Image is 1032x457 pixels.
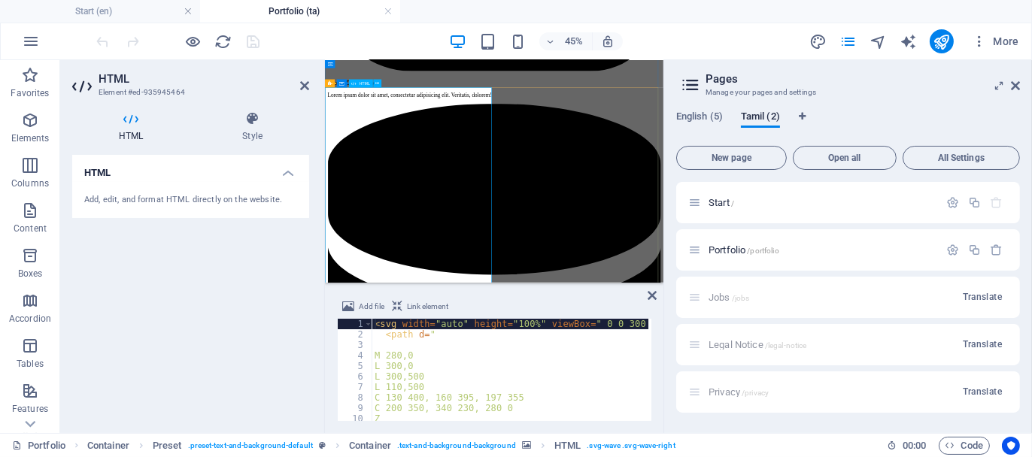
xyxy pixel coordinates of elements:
span: . text-and-background-background [397,437,516,455]
div: Portfolio/portfolio [704,245,939,255]
span: Code [945,437,983,455]
button: Click here to leave preview mode and continue editing [184,32,202,50]
h6: 45% [562,32,586,50]
span: All Settings [909,153,1013,162]
button: pages [839,32,857,50]
i: Reload page [215,33,232,50]
div: 5 [338,361,373,371]
div: Settings [946,196,959,209]
span: Click to select. Double-click to edit [153,437,182,455]
div: 1 [338,319,373,329]
button: reload [214,32,232,50]
div: Duplicate [968,196,981,209]
i: Navigator [870,33,887,50]
span: Portfolio [709,244,779,256]
p: Content [14,222,47,235]
h4: HTML [72,111,196,143]
p: Elements [11,132,50,144]
button: Code [939,437,990,455]
p: Features [12,403,48,415]
button: Usercentrics [1002,437,1020,455]
a: Click to cancel selection. Double-click to open Pages [12,437,65,455]
span: Translate [963,386,1002,398]
span: Click to select. Double-click to edit [349,437,391,455]
div: Start/ [704,198,939,207]
i: This element contains a background [522,441,531,449]
h4: Style [196,111,309,143]
button: navigator [870,32,888,50]
span: English (5) [676,107,723,129]
span: Translate [963,338,1002,350]
div: Duplicate [968,244,981,256]
span: More [972,34,1019,49]
button: More [966,29,1025,53]
span: Tamil (2) [741,107,780,129]
div: 4 [338,350,373,361]
h3: Manage your pages and settings [706,86,990,99]
div: 7 [338,382,373,392]
span: Translate [963,291,1002,303]
h3: Element #ed-935945464 [99,86,279,99]
span: Click to select. Double-click to edit [554,437,581,455]
span: . svg-wave .svg-wave-right [587,437,675,455]
i: Pages (Ctrl+Alt+S) [839,33,857,50]
button: Add file [340,298,387,316]
div: 6 [338,371,373,382]
span: : [913,440,915,451]
span: 00 00 [903,437,926,455]
h6: Session time [887,437,927,455]
span: New page [683,153,780,162]
span: /portfolio [747,247,779,255]
span: Add file [359,298,384,316]
span: / [731,199,734,207]
div: 8 [338,392,373,403]
button: Link element [390,298,451,316]
p: Tables [17,358,44,370]
h2: Pages [706,72,1020,86]
button: New page [676,146,787,170]
button: All Settings [903,146,1020,170]
button: 45% [539,32,593,50]
button: text_generator [900,32,918,50]
div: 2 [338,329,373,340]
button: Translate [957,380,1008,404]
nav: breadcrumb [87,437,675,455]
button: Translate [957,285,1008,309]
h4: Portfolio (ta) [200,3,400,20]
p: Boxes [18,268,43,280]
i: Publish [933,33,950,50]
span: HTML [359,81,370,85]
div: Add, edit, and format HTML directly on the website. [84,194,297,207]
button: publish [930,29,954,53]
p: Columns [11,177,49,189]
i: This element is a customizable preset [319,441,326,449]
button: Translate [957,332,1008,356]
h4: HTML [72,155,309,182]
i: Design (Ctrl+Alt+Y) [809,33,827,50]
span: Click to select. Double-click to edit [87,437,129,455]
p: Accordion [9,313,51,325]
i: AI Writer [900,33,917,50]
span: Link element [407,298,448,316]
span: . preset-text-and-background-default [188,437,313,455]
div: 9 [338,403,373,413]
p: Favorites [11,87,49,99]
div: The startpage cannot be deleted [991,196,1003,209]
div: Settings [946,244,959,256]
span: Open all [800,153,890,162]
div: 3 [338,340,373,350]
div: 10 [338,413,373,424]
i: On resize automatically adjust zoom level to fit chosen device. [601,35,615,48]
button: Open all [793,146,897,170]
h2: HTML [99,72,309,86]
button: design [809,32,827,50]
div: Remove [991,244,1003,256]
span: Start [709,197,734,208]
div: Language Tabs [676,111,1020,140]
